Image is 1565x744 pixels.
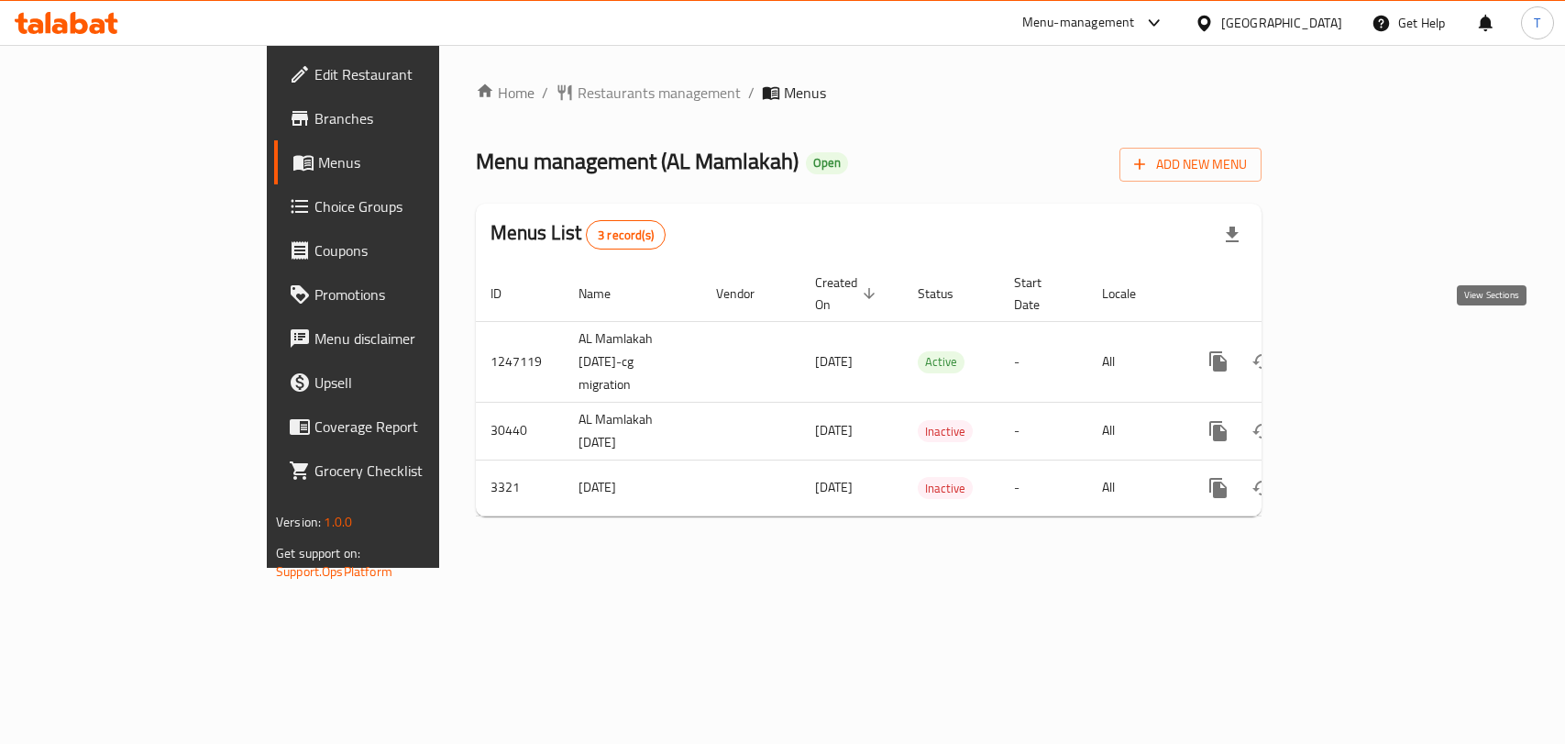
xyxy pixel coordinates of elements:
span: Menu management ( AL Mamlakah ) [476,140,799,182]
span: Open [806,155,848,171]
span: Upsell [314,372,513,394]
span: 1.0.0 [324,510,352,534]
span: Choice Groups [314,195,513,217]
button: more [1196,409,1240,453]
table: enhanced table [476,266,1387,516]
td: AL Mamlakah [DATE] [564,402,701,460]
div: Inactive [918,420,973,442]
div: Menu-management [1022,12,1135,34]
span: [DATE] [815,475,853,499]
span: Version: [276,510,321,534]
a: Branches [274,96,528,140]
a: Coupons [274,228,528,272]
a: Support.OpsPlatform [276,560,392,583]
li: / [542,82,548,104]
th: Actions [1182,266,1387,322]
li: / [748,82,755,104]
span: Grocery Checklist [314,460,513,482]
nav: breadcrumb [476,82,1262,104]
a: Choice Groups [274,184,528,228]
span: [DATE] [815,418,853,442]
span: Menus [318,151,513,173]
span: Coverage Report [314,416,513,438]
button: more [1196,466,1240,510]
span: [DATE] [815,350,853,373]
button: Change Status [1240,466,1284,510]
a: Menus [274,140,528,184]
span: Menu disclaimer [314,328,513,350]
span: Created On [815,272,881,316]
a: Grocery Checklist [274,449,528,493]
div: Open [806,152,848,174]
td: AL Mamlakah [DATE]-cg migration [564,321,701,402]
span: Edit Restaurant [314,63,513,85]
span: Inactive [918,478,973,499]
span: Promotions [314,283,513,305]
span: Menus [784,82,826,104]
span: Status [918,283,977,305]
span: Active [918,351,964,372]
span: T [1534,13,1540,33]
td: - [999,402,1087,460]
span: Locale [1102,283,1160,305]
span: Vendor [716,283,778,305]
a: Coverage Report [274,405,528,449]
button: Change Status [1240,409,1284,453]
td: - [999,321,1087,402]
span: Add New Menu [1134,153,1247,176]
a: Promotions [274,272,528,316]
td: All [1087,460,1182,516]
td: - [999,460,1087,516]
button: more [1196,339,1240,383]
span: Branches [314,107,513,129]
button: Add New Menu [1119,148,1262,182]
a: Upsell [274,361,528,405]
span: Inactive [918,421,973,442]
span: Coupons [314,239,513,261]
a: Edit Restaurant [274,52,528,96]
td: All [1087,402,1182,460]
div: Export file [1210,213,1254,257]
div: Total records count [586,220,666,250]
span: Start Date [1014,272,1065,316]
span: Restaurants management [578,82,741,104]
td: [DATE] [564,460,701,516]
span: Name [579,283,634,305]
h2: Menus List [490,219,666,250]
span: Get support on: [276,541,360,565]
span: 3 record(s) [587,227,665,244]
a: Restaurants management [556,82,741,104]
span: ID [490,283,525,305]
a: Menu disclaimer [274,316,528,361]
div: [GEOGRAPHIC_DATA] [1221,13,1342,33]
div: Inactive [918,477,973,499]
td: All [1087,321,1182,402]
